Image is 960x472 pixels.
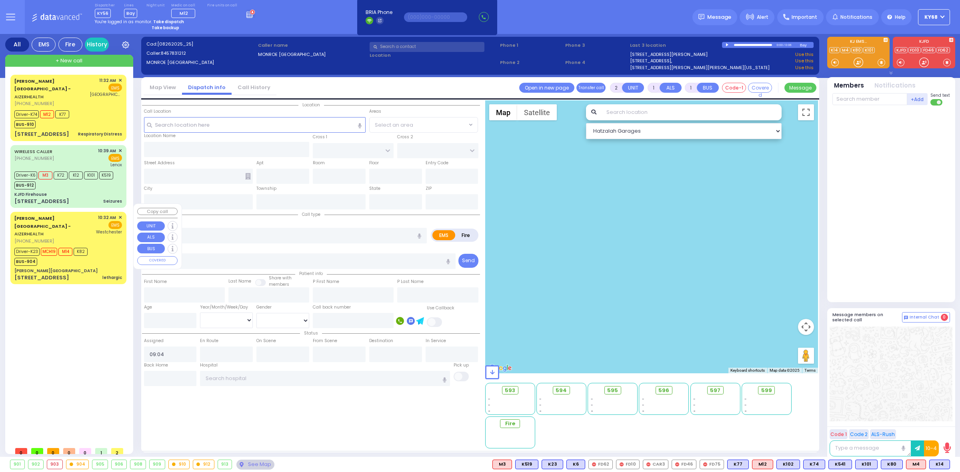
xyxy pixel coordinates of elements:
[907,93,928,105] button: +Add
[28,460,44,469] div: 902
[14,181,36,189] span: BUS-912
[539,408,542,414] span: -
[15,448,27,454] span: 0
[642,402,644,408] span: -
[228,278,251,285] label: Last Name
[47,448,59,454] span: 0
[591,402,593,408] span: -
[660,83,682,93] button: ALS
[936,47,950,53] a: FD62
[14,268,98,274] div: [PERSON_NAME][GEOGRAPHIC_DATA]
[146,50,256,57] label: Caller:
[849,429,869,439] button: Code 2
[40,110,54,118] span: M12
[881,460,903,469] div: K80
[426,185,432,192] label: ZIP
[827,40,890,45] label: KJ EMS...
[14,110,39,118] span: Driver-K74
[855,460,878,469] div: BLS
[144,362,168,368] label: Back Home
[313,304,351,311] label: Call back number
[144,304,152,311] label: Age
[200,371,450,386] input: Search hospital
[591,408,593,414] span: -
[707,13,731,21] span: Message
[193,460,214,469] div: 912
[832,93,907,105] input: Search member
[727,460,749,469] div: BLS
[672,460,696,469] div: FD46
[700,460,724,469] div: FD75
[803,460,825,469] div: BLS
[643,460,668,469] div: CAR3
[902,312,950,323] button: Internal Chat 0
[487,363,514,373] a: Open this area in Google Maps (opens a new window)
[828,460,852,469] div: BLS
[784,83,816,93] button: Message
[256,304,272,311] label: Gender
[300,330,322,336] span: Status
[458,254,478,268] button: Send
[744,402,747,408] span: -
[256,338,276,344] label: On Scene
[74,248,88,256] span: K82
[14,238,54,244] span: [PHONE_NUMBER]
[171,3,198,8] label: Medic on call
[14,197,69,205] div: [STREET_ADDRESS]
[200,362,218,368] label: Hospital
[370,52,497,59] label: Location
[906,460,926,469] div: M4
[369,185,380,192] label: State
[95,9,111,18] span: KY56
[783,40,785,50] div: /
[269,275,292,281] small: Share with
[85,38,109,52] a: History
[14,171,37,179] span: Driver-K6
[703,462,707,466] img: red-radio-icon.svg
[14,248,40,256] span: Driver-K23
[697,83,719,93] button: BUS
[795,58,814,64] a: Use this
[776,460,800,469] div: K102
[146,41,256,48] label: Cad:
[840,14,872,21] span: Notifications
[727,460,749,469] div: K77
[269,281,289,287] span: members
[642,396,644,402] span: -
[144,338,164,344] label: Assigned
[776,40,783,50] div: 0:00
[124,9,137,18] span: Bay
[66,460,89,469] div: 904
[10,460,24,469] div: 901
[369,108,381,115] label: Areas
[622,83,644,93] button: UNIT
[918,9,950,25] button: ky68
[795,64,814,71] a: Use this
[895,47,908,53] a: KJFD
[630,58,672,64] a: [STREET_ADDRESS],
[103,198,122,204] div: Seizures
[922,47,936,53] a: FD46
[118,77,122,84] span: ✕
[829,47,840,53] a: K14
[906,460,926,469] div: ALS
[32,38,56,52] div: EMS
[295,271,327,277] span: Patient info
[137,233,165,242] button: ALS
[99,171,113,179] span: K519
[863,47,875,53] a: K101
[118,214,122,221] span: ✕
[454,362,469,368] label: Pick up
[576,83,606,93] button: Transfer call
[427,305,454,311] label: Use Callback
[236,460,274,470] div: See map
[41,248,57,256] span: MCH19
[14,215,71,237] a: AIZERHEALTH
[112,460,127,469] div: 906
[693,396,696,402] span: -
[642,408,644,414] span: -
[313,160,325,166] label: Room
[14,155,54,161] span: [PHONE_NUMBER]
[232,84,276,91] a: Call History
[895,14,906,21] span: Help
